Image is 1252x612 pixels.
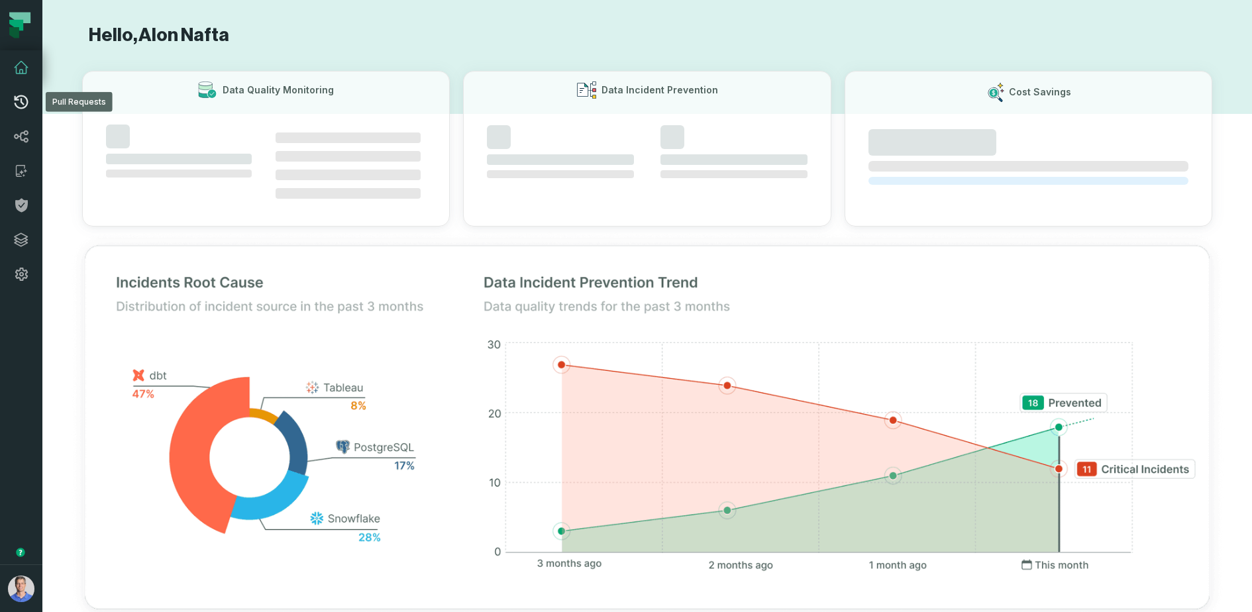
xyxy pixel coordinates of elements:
[601,83,718,97] h3: Data Incident Prevention
[8,576,34,602] img: avatar of Barak Fargoun
[15,546,26,558] div: Tooltip anchor
[845,71,1212,227] button: Cost Savings
[223,83,334,97] h3: Data Quality Monitoring
[82,71,450,227] button: Data Quality Monitoring
[46,92,113,112] div: Pull Requests
[82,24,1212,47] h1: Hello, Alon Nafta
[1009,85,1071,99] h3: Cost Savings
[463,71,831,227] button: Data Incident Prevention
